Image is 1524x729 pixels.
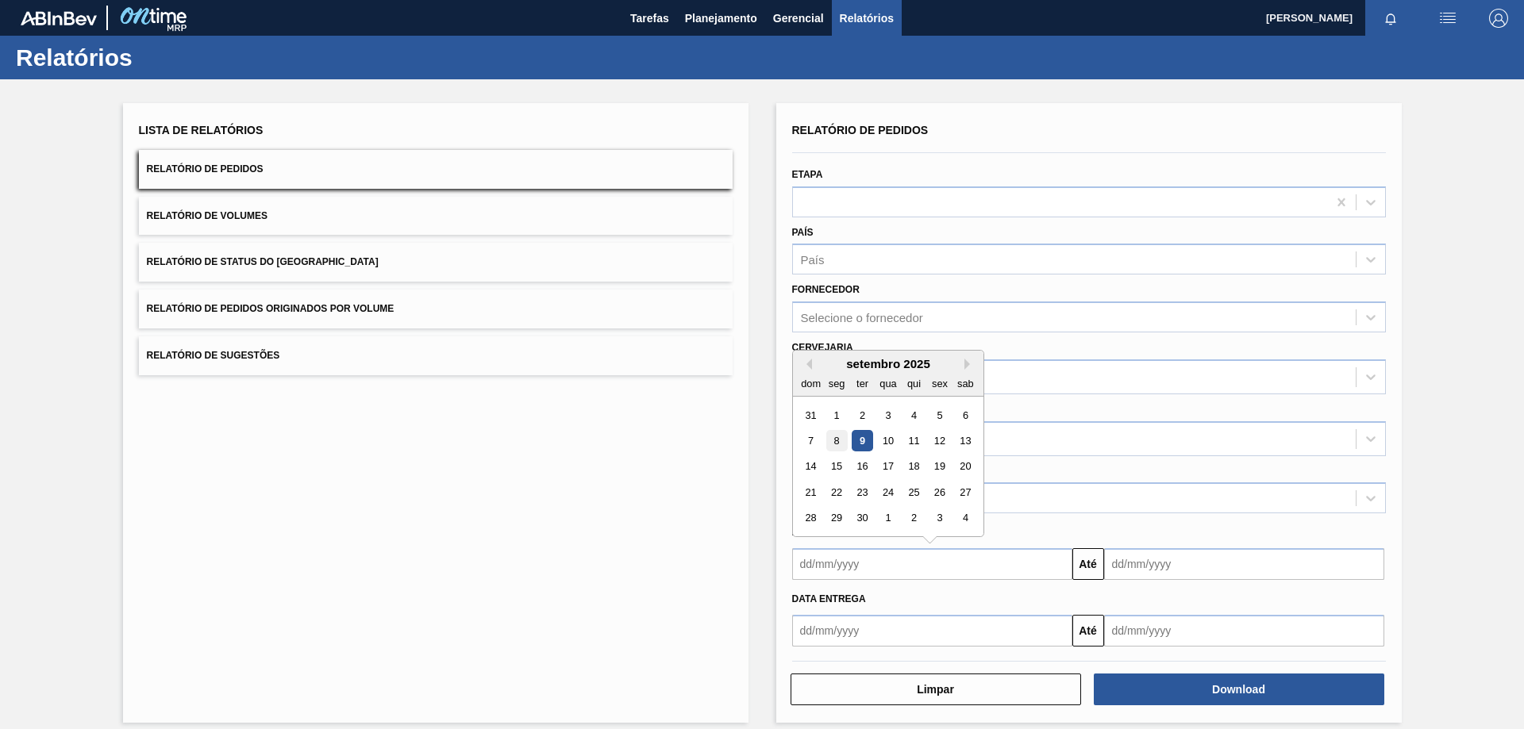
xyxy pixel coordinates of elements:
button: Relatório de Sugestões [139,336,733,375]
span: Data entrega [792,593,866,604]
div: ter [851,373,872,394]
span: Planejamento [685,9,757,28]
div: Choose quinta-feira, 2 de outubro de 2025 [902,508,924,529]
div: Choose terça-feira, 2 de setembro de 2025 [851,405,872,426]
div: Choose terça-feira, 9 de setembro de 2025 [851,430,872,451]
div: Selecione o fornecedor [801,311,923,324]
button: Limpar [791,673,1081,705]
h1: Relatórios [16,48,298,67]
div: Choose quarta-feira, 24 de setembro de 2025 [877,482,899,503]
div: Choose sexta-feira, 5 de setembro de 2025 [929,405,950,426]
div: Choose domingo, 31 de agosto de 2025 [800,405,822,426]
span: Relatórios [840,9,894,28]
button: Download [1094,673,1384,705]
div: Choose sexta-feira, 26 de setembro de 2025 [929,482,950,503]
button: Até [1072,615,1104,647]
div: seg [825,373,847,394]
div: Choose domingo, 21 de setembro de 2025 [800,482,822,503]
span: Relatório de Pedidos [792,124,929,136]
div: Choose segunda-feira, 22 de setembro de 2025 [825,482,847,503]
input: dd/mm/yyyy [1104,548,1384,580]
span: Relatório de Status do [GEOGRAPHIC_DATA] [147,256,379,267]
button: Relatório de Volumes [139,197,733,236]
div: Choose terça-feira, 23 de setembro de 2025 [851,482,872,503]
div: Choose quinta-feira, 4 de setembro de 2025 [902,405,924,426]
span: Relatório de Pedidos [147,163,264,175]
div: Choose sábado, 4 de outubro de 2025 [954,508,976,529]
label: Etapa [792,169,823,180]
div: Choose terça-feira, 16 de setembro de 2025 [851,456,872,478]
span: Lista de Relatórios [139,124,264,136]
div: Choose domingo, 14 de setembro de 2025 [800,456,822,478]
span: Gerencial [773,9,824,28]
div: Choose sábado, 20 de setembro de 2025 [954,456,976,478]
img: Logout [1489,9,1508,28]
span: Tarefas [630,9,669,28]
div: dom [800,373,822,394]
div: Choose sexta-feira, 12 de setembro de 2025 [929,430,950,451]
button: Relatório de Status do [GEOGRAPHIC_DATA] [139,243,733,282]
input: dd/mm/yyyy [792,548,1072,580]
div: Choose segunda-feira, 1 de setembro de 2025 [825,405,847,426]
div: Choose sábado, 27 de setembro de 2025 [954,482,976,503]
div: Choose segunda-feira, 29 de setembro de 2025 [825,508,847,529]
button: Previous Month [801,359,812,370]
div: Choose quarta-feira, 3 de setembro de 2025 [877,405,899,426]
div: Choose quarta-feira, 17 de setembro de 2025 [877,456,899,478]
div: month 2025-09 [798,402,978,531]
input: dd/mm/yyyy [792,615,1072,647]
span: Relatório de Volumes [147,210,267,221]
div: Choose quinta-feira, 18 de setembro de 2025 [902,456,924,478]
div: Choose terça-feira, 30 de setembro de 2025 [851,508,872,529]
button: Relatório de Pedidos [139,150,733,189]
div: Choose domingo, 28 de setembro de 2025 [800,508,822,529]
div: Choose quarta-feira, 1 de outubro de 2025 [877,508,899,529]
button: Relatório de Pedidos Originados por Volume [139,290,733,328]
button: Até [1072,548,1104,580]
div: Choose domingo, 7 de setembro de 2025 [800,430,822,451]
div: Choose segunda-feira, 8 de setembro de 2025 [825,430,847,451]
label: Cervejaria [792,342,853,353]
div: sex [929,373,950,394]
div: Choose sexta-feira, 3 de outubro de 2025 [929,508,950,529]
span: Relatório de Sugestões [147,350,280,361]
div: setembro 2025 [793,357,983,370]
input: dd/mm/yyyy [1104,615,1384,647]
div: Choose sexta-feira, 19 de setembro de 2025 [929,456,950,478]
div: Choose quarta-feira, 10 de setembro de 2025 [877,430,899,451]
button: Next Month [964,359,976,370]
div: Choose sábado, 13 de setembro de 2025 [954,430,976,451]
img: TNhmsLtSVTkK8tSr43FrP2fwEKptu5GPRR3wAAAABJRU5ErkJggg== [21,11,97,25]
div: qui [902,373,924,394]
img: userActions [1438,9,1457,28]
button: Notificações [1365,7,1416,29]
span: Relatório de Pedidos Originados por Volume [147,303,394,314]
div: sab [954,373,976,394]
div: País [801,253,825,267]
label: País [792,227,814,238]
label: Fornecedor [792,284,860,295]
div: Choose quinta-feira, 11 de setembro de 2025 [902,430,924,451]
div: Choose segunda-feira, 15 de setembro de 2025 [825,456,847,478]
div: Choose sábado, 6 de setembro de 2025 [954,405,976,426]
div: qua [877,373,899,394]
div: Choose quinta-feira, 25 de setembro de 2025 [902,482,924,503]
